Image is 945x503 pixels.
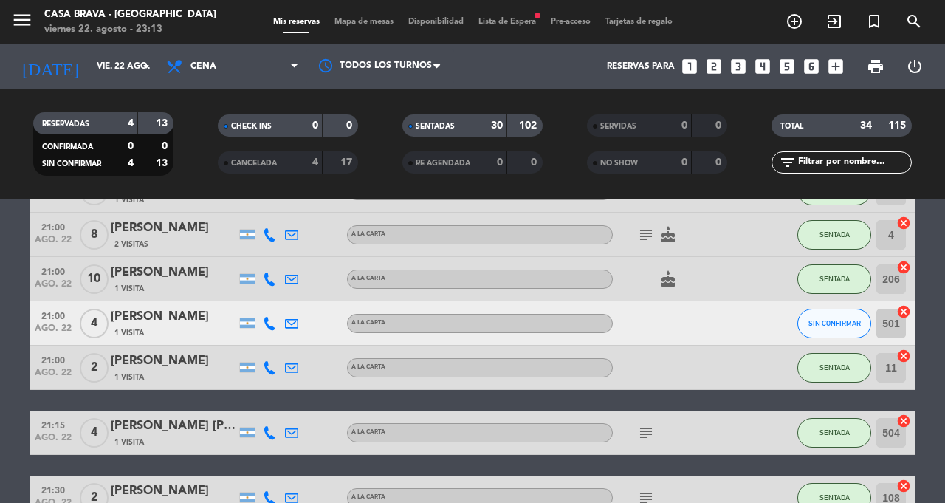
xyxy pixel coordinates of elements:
[598,18,680,26] span: Tarjetas de regalo
[471,18,543,26] span: Lista de Espera
[888,120,909,131] strong: 115
[80,353,109,383] span: 2
[531,157,540,168] strong: 0
[865,13,883,30] i: turned_in_not
[114,283,144,295] span: 1 Visita
[416,123,455,130] span: SENTADAS
[35,307,72,324] span: 21:00
[80,264,109,294] span: 10
[111,482,236,501] div: [PERSON_NAME]
[190,61,216,72] span: Cena
[819,230,850,239] span: SENTADA
[867,58,884,75] span: print
[44,22,216,37] div: viernes 22. agosto - 23:13
[327,18,401,26] span: Mapa de mesas
[35,481,72,498] span: 21:30
[416,160,470,167] span: RE AGENDADA
[780,123,803,130] span: TOTAL
[896,349,911,363] i: cancel
[895,44,934,89] div: LOG OUT
[114,194,144,206] span: 1 Visita
[114,437,144,448] span: 1 Visita
[340,157,355,168] strong: 17
[162,141,171,151] strong: 0
[808,319,861,327] span: SIN CONFIRMAR
[128,118,134,129] strong: 4
[797,309,871,338] button: SIN CONFIRMAR
[80,418,109,448] span: 4
[637,424,655,442] i: subject
[35,351,72,368] span: 21:00
[497,157,503,168] strong: 0
[797,264,871,294] button: SENTADA
[35,262,72,279] span: 21:00
[156,118,171,129] strong: 13
[825,13,843,30] i: exit_to_app
[659,226,677,244] i: cake
[659,270,677,288] i: cake
[35,279,72,296] span: ago. 22
[42,143,93,151] span: CONFIRMADA
[680,57,699,76] i: looks_one
[715,157,724,168] strong: 0
[351,320,385,326] span: A LA CARTA
[111,263,236,282] div: [PERSON_NAME]
[42,160,101,168] span: SIN CONFIRMAR
[797,220,871,250] button: SENTADA
[896,216,911,230] i: cancel
[779,154,797,171] i: filter_list
[797,418,871,448] button: SENTADA
[905,13,923,30] i: search
[681,157,687,168] strong: 0
[786,13,803,30] i: add_circle_outline
[351,364,385,370] span: A LA CARTA
[137,58,155,75] i: arrow_drop_down
[607,61,675,72] span: Reservas para
[35,368,72,385] span: ago. 22
[797,154,911,171] input: Filtrar por nombre...
[111,417,236,436] div: [PERSON_NAME] [PERSON_NAME]
[401,18,471,26] span: Disponibilidad
[111,219,236,238] div: [PERSON_NAME]
[819,275,850,283] span: SENTADA
[114,239,148,250] span: 2 Visitas
[312,157,318,168] strong: 4
[35,433,72,450] span: ago. 22
[111,352,236,371] div: [PERSON_NAME]
[351,231,385,237] span: A LA CARTA
[128,141,134,151] strong: 0
[231,123,272,130] span: CHECK INS
[600,123,636,130] span: SERVIDAS
[114,372,144,383] span: 1 Visita
[906,58,924,75] i: power_settings_new
[896,479,911,493] i: cancel
[35,235,72,252] span: ago. 22
[681,120,687,131] strong: 0
[80,220,109,250] span: 8
[860,120,872,131] strong: 34
[11,50,89,83] i: [DATE]
[519,120,540,131] strong: 102
[80,309,109,338] span: 4
[896,414,911,428] i: cancel
[35,416,72,433] span: 21:15
[351,429,385,435] span: A LA CARTA
[896,260,911,275] i: cancel
[753,57,772,76] i: looks_4
[156,158,171,168] strong: 13
[819,493,850,502] span: SENTADA
[797,353,871,383] button: SENTADA
[42,120,89,128] span: RESERVADAS
[312,120,318,131] strong: 0
[346,120,355,131] strong: 0
[266,18,327,26] span: Mis reservas
[704,57,724,76] i: looks_two
[114,327,144,339] span: 1 Visita
[637,226,655,244] i: subject
[231,160,277,167] span: CANCELADA
[533,11,542,20] span: fiber_manual_record
[896,304,911,319] i: cancel
[819,428,850,437] span: SENTADA
[128,158,134,168] strong: 4
[35,324,72,341] span: ago. 22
